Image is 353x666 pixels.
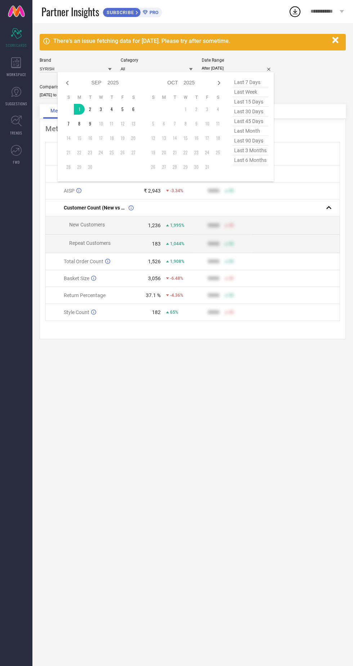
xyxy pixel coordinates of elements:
[202,147,213,158] td: Fri Oct 24 2025
[191,147,202,158] td: Thu Oct 23 2025
[170,276,183,281] span: -6.48%
[148,133,158,144] td: Sun Oct 12 2025
[232,155,268,165] span: last 6 months
[213,118,223,129] td: Sat Oct 11 2025
[191,118,202,129] td: Thu Oct 09 2025
[117,133,128,144] td: Fri Sep 19 2025
[158,94,169,100] th: Monday
[45,124,340,133] div: Metrics
[170,241,184,246] span: 1,044%
[64,309,89,315] span: Style Count
[202,118,213,129] td: Fri Oct 10 2025
[95,104,106,115] td: Wed Sep 03 2025
[208,259,219,264] div: 9999
[148,10,158,15] span: PRO
[128,147,139,158] td: Sat Sep 27 2025
[202,65,274,72] input: Select date range
[170,310,178,315] span: 65%
[95,94,106,100] th: Wednesday
[169,162,180,172] td: Tue Oct 28 2025
[63,79,72,87] div: Previous month
[6,43,27,48] span: SCORECARDS
[10,130,22,136] span: TRENDS
[40,91,112,99] input: Select comparison period
[85,162,95,172] td: Tue Sep 30 2025
[232,107,268,116] span: last 30 days
[148,275,161,281] div: 3,056
[5,101,27,106] span: SUGGESTIONS
[148,94,158,100] th: Sunday
[229,276,234,281] span: 50
[148,118,158,129] td: Sun Oct 05 2025
[117,147,128,158] td: Fri Sep 26 2025
[229,310,234,315] span: 50
[191,133,202,144] td: Thu Oct 16 2025
[63,118,74,129] td: Sun Sep 07 2025
[85,133,95,144] td: Tue Sep 16 2025
[106,104,117,115] td: Thu Sep 04 2025
[128,118,139,129] td: Sat Sep 13 2025
[40,58,112,63] div: Brand
[128,133,139,144] td: Sat Sep 20 2025
[148,162,158,172] td: Sun Oct 26 2025
[229,293,234,298] span: 50
[180,162,191,172] td: Wed Oct 29 2025
[215,79,223,87] div: Next month
[208,188,219,194] div: 9999
[213,133,223,144] td: Sat Oct 18 2025
[40,84,112,89] div: Comparison Period
[64,205,127,211] span: Customer Count (New vs Repeat)
[64,259,103,264] span: Total Order Count
[158,133,169,144] td: Mon Oct 13 2025
[63,94,74,100] th: Sunday
[208,241,219,247] div: 9999
[202,133,213,144] td: Fri Oct 17 2025
[50,108,70,114] span: Metrics
[63,133,74,144] td: Sun Sep 14 2025
[232,87,268,97] span: last week
[85,104,95,115] td: Tue Sep 02 2025
[85,147,95,158] td: Tue Sep 23 2025
[117,118,128,129] td: Fri Sep 12 2025
[148,222,161,228] div: 1,236
[103,6,162,17] a: SUBSCRIBEPRO
[170,188,183,193] span: -3.34%
[202,58,274,63] div: Date Range
[95,133,106,144] td: Wed Sep 17 2025
[146,292,161,298] div: 37.1 %
[213,147,223,158] td: Sat Oct 25 2025
[232,146,268,155] span: last 3 months
[170,293,183,298] span: -4.36%
[121,58,193,63] div: Category
[148,259,161,264] div: 1,526
[158,162,169,172] td: Mon Oct 27 2025
[191,104,202,115] td: Thu Oct 02 2025
[117,104,128,115] td: Fri Sep 05 2025
[128,94,139,100] th: Saturday
[202,94,213,100] th: Friday
[6,72,26,77] span: WORKSPACE
[117,94,128,100] th: Friday
[13,159,20,165] span: FWD
[208,292,219,298] div: 9999
[148,147,158,158] td: Sun Oct 19 2025
[95,147,106,158] td: Wed Sep 24 2025
[85,118,95,129] td: Tue Sep 09 2025
[169,118,180,129] td: Tue Oct 07 2025
[229,259,234,264] span: 50
[232,78,268,87] span: last 7 days
[232,126,268,136] span: last month
[180,104,191,115] td: Wed Oct 01 2025
[229,223,234,228] span: 50
[158,118,169,129] td: Mon Oct 06 2025
[170,223,184,228] span: 1,995%
[69,240,111,246] span: Repeat Customers
[208,222,219,228] div: 9999
[169,94,180,100] th: Tuesday
[95,118,106,129] td: Wed Sep 10 2025
[85,94,95,100] th: Tuesday
[169,147,180,158] td: Tue Oct 21 2025
[74,94,85,100] th: Monday
[53,38,329,44] div: There's an issue fetching data for [DATE]. Please try after sometime.
[158,147,169,158] td: Mon Oct 20 2025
